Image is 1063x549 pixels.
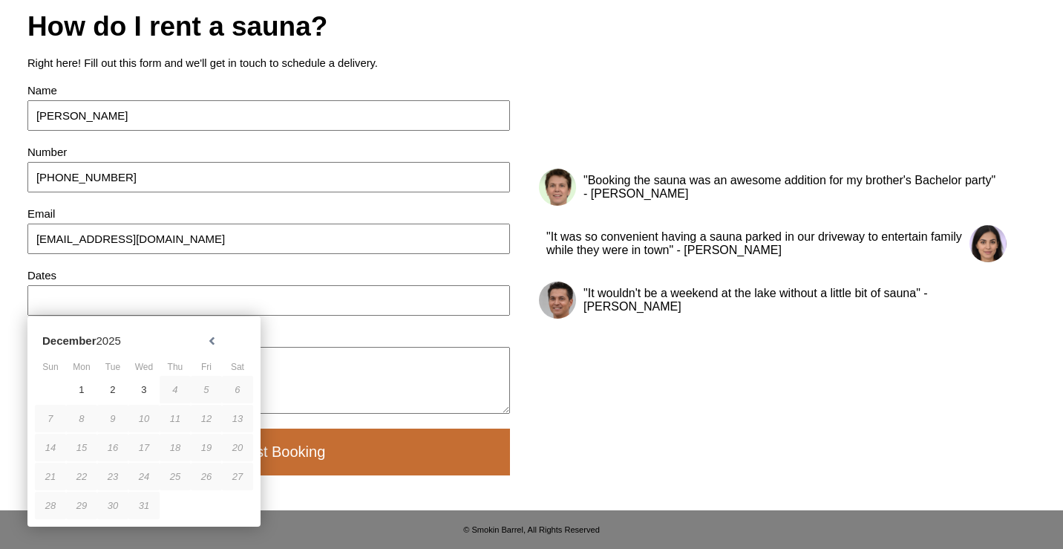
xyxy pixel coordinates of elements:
[27,269,510,282] div: Dates
[27,207,510,220] div: Email
[969,225,1007,262] img: sarah.png
[576,166,1007,208] div: "Booking the sauna was an awesome addition for my brother's Bachelor party" - [PERSON_NAME]
[27,84,510,97] div: Name
[27,50,510,77] div: Right here! Fill out this form and we'll get in touch to schedule a delivery.
[463,525,600,534] div: © Smokin Barrel, All Rights Reserved
[27,146,510,158] div: Number
[27,4,510,50] div: How do I rent a sauna?
[539,223,969,264] div: "It was so convenient having a sauna parked in our driveway to entertain family while they were i...
[539,169,576,206] img: matt.png
[27,331,510,343] div: Anything Else
[576,279,1007,321] div: "It wouldn't be a weekend at the lake without a little bit of sauna" - [PERSON_NAME]
[539,282,576,319] img: bryan.jpeg
[27,429,510,475] button: Request Booking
